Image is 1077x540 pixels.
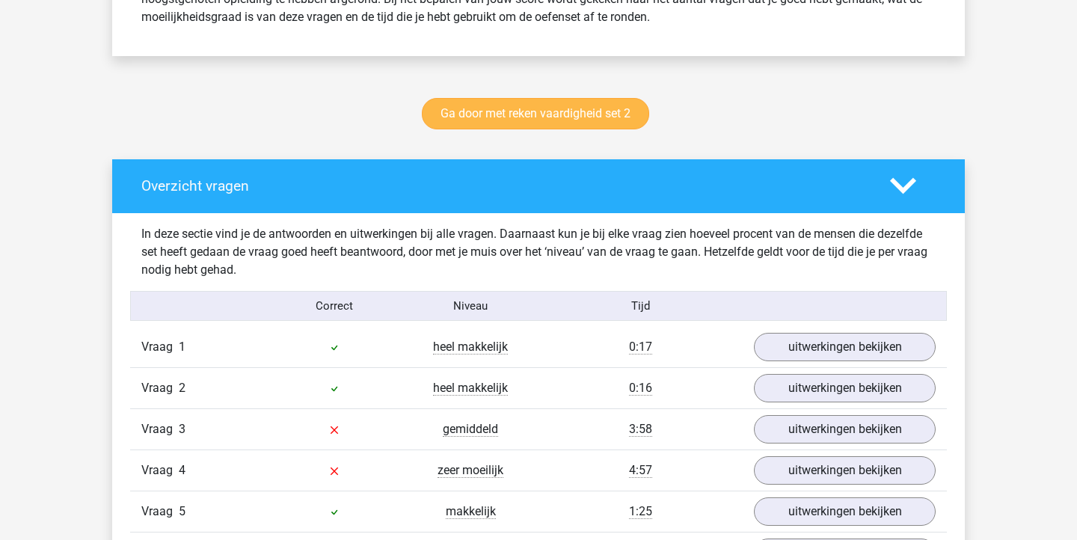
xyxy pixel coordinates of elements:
span: zeer moeilijk [438,463,503,478]
span: 1 [179,340,185,354]
span: 1:25 [629,504,652,519]
span: Vraag [141,420,179,438]
span: 5 [179,504,185,518]
a: uitwerkingen bekijken [754,497,936,526]
span: 4:57 [629,463,652,478]
a: Ga door met reken vaardigheid set 2 [422,98,649,129]
div: In deze sectie vind je de antwoorden en uitwerkingen bij alle vragen. Daarnaast kun je bij elke v... [130,225,947,279]
span: Vraag [141,338,179,356]
div: Niveau [402,298,538,315]
a: uitwerkingen bekijken [754,374,936,402]
div: Tijd [538,298,743,315]
a: uitwerkingen bekijken [754,456,936,485]
h4: Overzicht vragen [141,177,868,194]
span: 3:58 [629,422,652,437]
a: uitwerkingen bekijken [754,415,936,444]
span: Vraag [141,379,179,397]
span: Vraag [141,503,179,521]
span: gemiddeld [443,422,498,437]
span: 4 [179,463,185,477]
span: 0:17 [629,340,652,355]
span: heel makkelijk [433,340,508,355]
span: makkelijk [446,504,496,519]
span: Vraag [141,461,179,479]
a: uitwerkingen bekijken [754,333,936,361]
span: 2 [179,381,185,395]
span: heel makkelijk [433,381,508,396]
span: 3 [179,422,185,436]
span: 0:16 [629,381,652,396]
div: Correct [267,298,403,315]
